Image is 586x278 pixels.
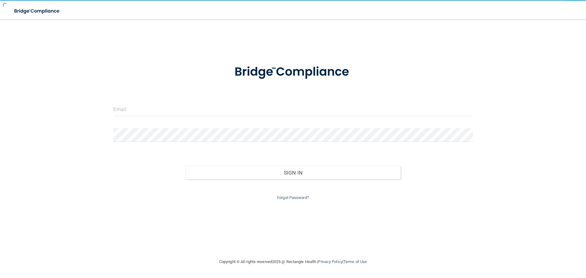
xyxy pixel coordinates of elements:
img: bridge_compliance_login_screen.278c3ca4.svg [9,5,65,17]
button: Sign In [185,166,401,179]
input: Email [113,103,473,116]
a: Terms of Use [343,259,367,264]
a: Forgot Password? [277,195,309,200]
div: Copyright © All rights reserved 2025 @ Rectangle Health | | [182,252,404,272]
img: bridge_compliance_login_screen.278c3ca4.svg [222,56,364,88]
a: Privacy Policy [318,259,342,264]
